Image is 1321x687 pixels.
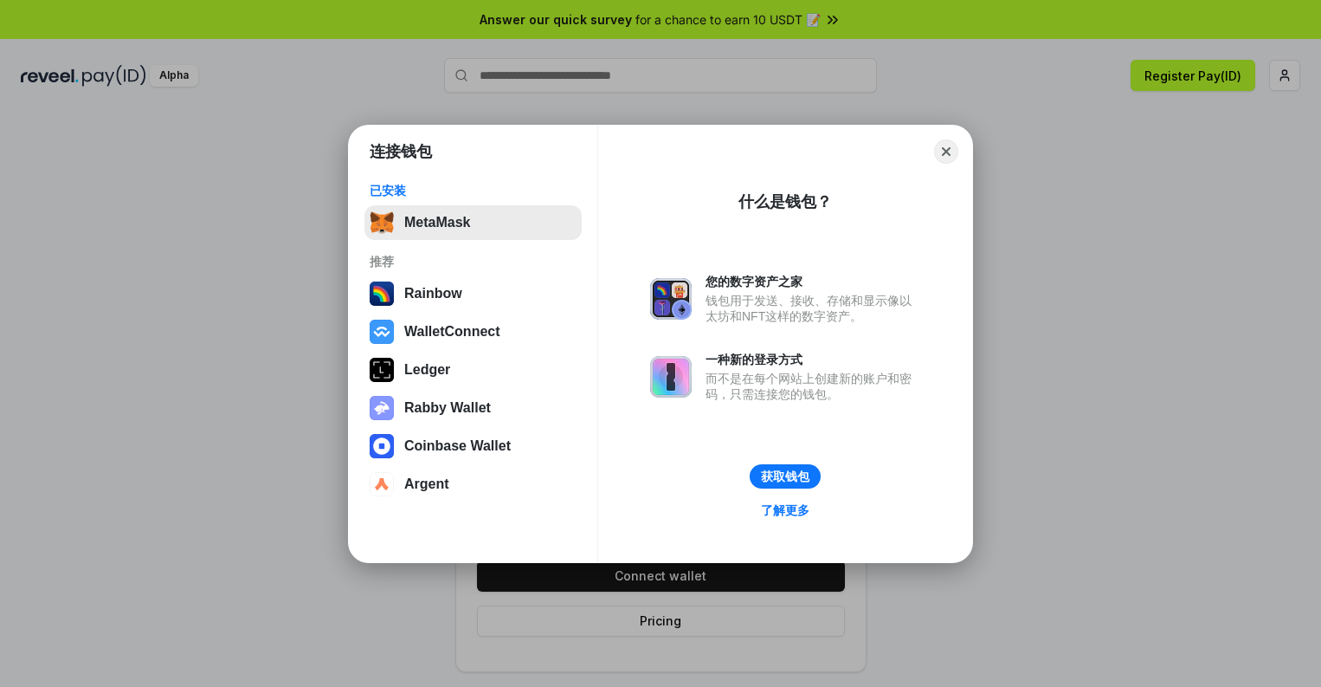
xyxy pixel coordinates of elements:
div: 已安装 [370,183,577,198]
button: MetaMask [364,205,582,240]
div: Argent [404,476,449,492]
div: 获取钱包 [761,469,809,484]
img: svg+xml,%3Csvg%20width%3D%2228%22%20height%3D%2228%22%20viewBox%3D%220%200%2028%2028%22%20fill%3D... [370,320,394,344]
div: 而不是在每个网站上创建新的账户和密码，只需连接您的钱包。 [706,371,920,402]
button: Close [934,139,958,164]
button: WalletConnect [364,314,582,349]
div: 推荐 [370,254,577,269]
h1: 连接钱包 [370,141,432,162]
button: Coinbase Wallet [364,429,582,463]
div: Ledger [404,362,450,378]
div: 您的数字资产之家 [706,274,920,289]
img: svg+xml,%3Csvg%20fill%3D%22none%22%20height%3D%2233%22%20viewBox%3D%220%200%2035%2033%22%20width%... [370,211,394,235]
div: 什么是钱包？ [738,191,832,212]
div: Rabby Wallet [404,400,491,416]
div: 了解更多 [761,502,809,518]
img: svg+xml,%3Csvg%20xmlns%3D%22http%3A%2F%2Fwww.w3.org%2F2000%2Fsvg%22%20width%3D%2228%22%20height%3... [370,358,394,382]
div: Rainbow [404,286,462,301]
div: 一种新的登录方式 [706,352,920,367]
div: Coinbase Wallet [404,438,511,454]
button: Rainbow [364,276,582,311]
img: svg+xml,%3Csvg%20width%3D%22120%22%20height%3D%22120%22%20viewBox%3D%220%200%20120%20120%22%20fil... [370,282,394,306]
button: Argent [364,467,582,502]
button: 获取钱包 [750,464,821,489]
img: svg+xml,%3Csvg%20xmlns%3D%22http%3A%2F%2Fwww.w3.org%2F2000%2Fsvg%22%20fill%3D%22none%22%20viewBox... [370,396,394,420]
div: WalletConnect [404,324,500,340]
a: 了解更多 [751,499,820,522]
div: MetaMask [404,215,470,230]
img: svg+xml,%3Csvg%20xmlns%3D%22http%3A%2F%2Fwww.w3.org%2F2000%2Fsvg%22%20fill%3D%22none%22%20viewBox... [650,278,692,320]
button: Ledger [364,353,582,387]
button: Rabby Wallet [364,391,582,425]
img: svg+xml,%3Csvg%20width%3D%2228%22%20height%3D%2228%22%20viewBox%3D%220%200%2028%2028%22%20fill%3D... [370,472,394,496]
img: svg+xml,%3Csvg%20width%3D%2228%22%20height%3D%2228%22%20viewBox%3D%220%200%2028%2028%22%20fill%3D... [370,434,394,458]
div: 钱包用于发送、接收、存储和显示像以太坊和NFT这样的数字资产。 [706,293,920,324]
img: svg+xml,%3Csvg%20xmlns%3D%22http%3A%2F%2Fwww.w3.org%2F2000%2Fsvg%22%20fill%3D%22none%22%20viewBox... [650,356,692,398]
